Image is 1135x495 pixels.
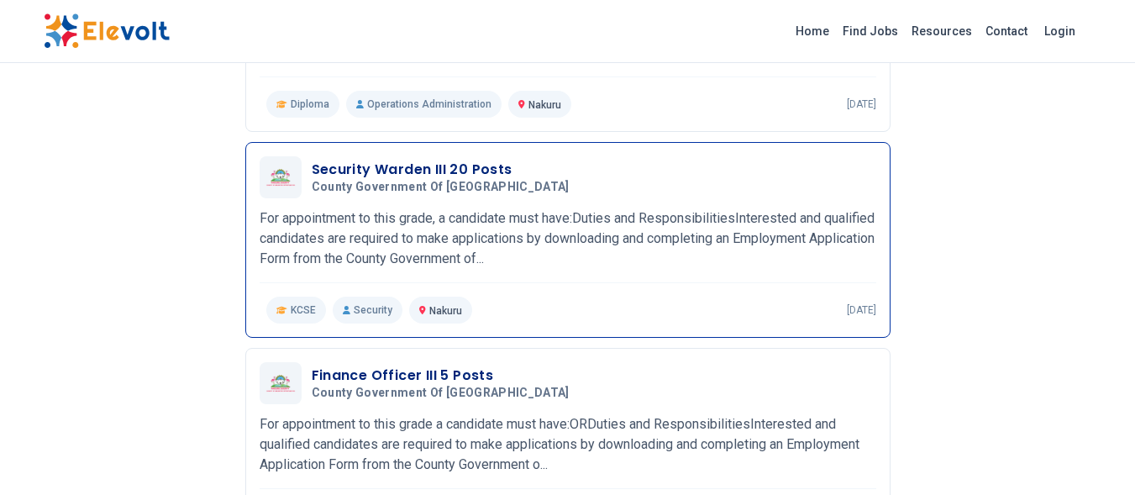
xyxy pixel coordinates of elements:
[264,371,297,395] img: County Government of Nakuru
[346,91,502,118] p: Operations Administration
[847,303,876,317] p: [DATE]
[264,166,297,189] img: County Government of Nakuru
[333,297,402,324] p: Security
[847,97,876,111] p: [DATE]
[528,99,561,111] span: Nakuru
[260,414,876,475] p: For appointment to this grade a candidate must have:ORDuties and ResponsibilitiesInterested and q...
[429,305,462,317] span: Nakuru
[291,97,329,111] span: Diploma
[312,160,576,180] h3: Security Warden III 20 Posts
[312,366,576,386] h3: Finance Officer III 5 Posts
[291,303,316,317] span: KCSE
[979,18,1034,45] a: Contact
[1034,14,1085,48] a: Login
[1051,414,1135,495] iframe: Chat Widget
[312,386,570,401] span: County Government of [GEOGRAPHIC_DATA]
[312,180,570,195] span: County Government of [GEOGRAPHIC_DATA]
[789,18,836,45] a: Home
[260,156,876,324] a: County Government of NakuruSecurity Warden III 20 PostsCounty Government of [GEOGRAPHIC_DATA]For ...
[44,13,170,49] img: Elevolt
[836,18,905,45] a: Find Jobs
[260,208,876,269] p: For appointment to this grade, a candidate must have:Duties and ResponsibilitiesInterested and qu...
[905,18,979,45] a: Resources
